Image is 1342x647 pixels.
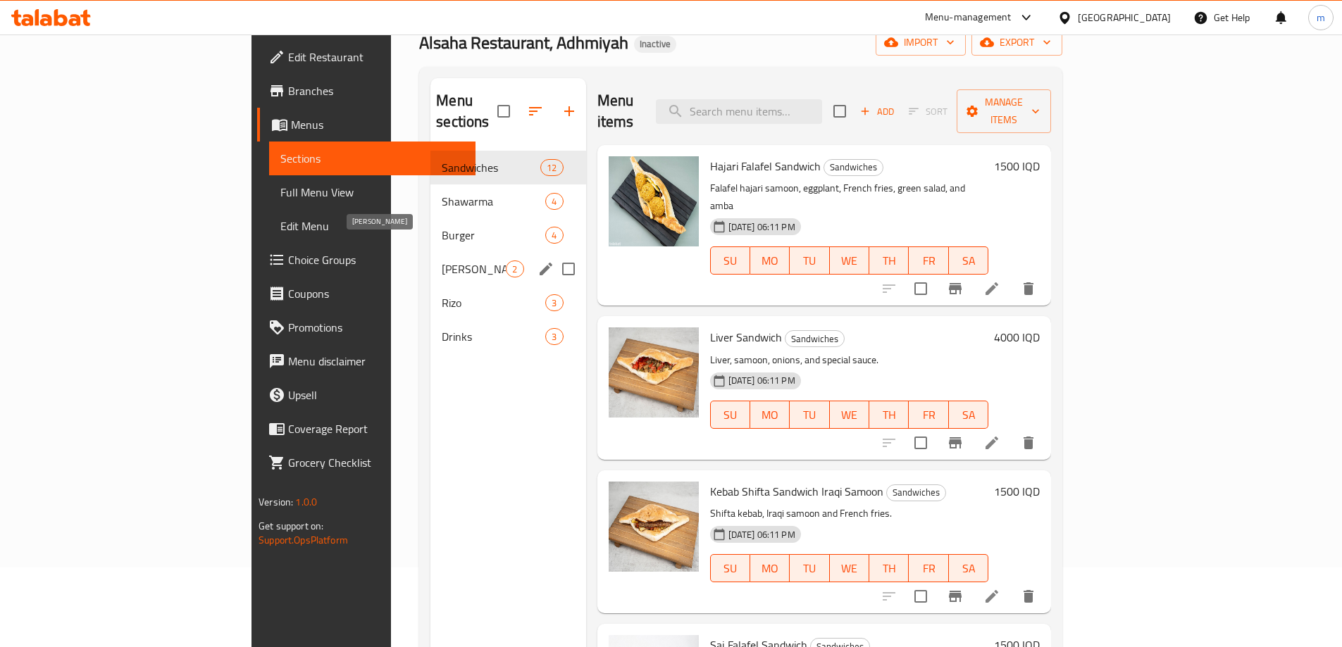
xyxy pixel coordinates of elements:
[609,156,699,246] img: Hajari Falafel Sandwich
[288,353,464,370] span: Menu disclaimer
[257,108,476,142] a: Menus
[545,193,563,210] div: items
[710,246,750,275] button: SU
[430,184,585,218] div: Shawarma4
[994,327,1040,347] h6: 4000 IQD
[489,96,518,126] span: Select all sections
[609,482,699,572] img: Kebab Shifta Sandwich Iraqi Samoon
[900,101,957,123] span: Select section first
[442,159,540,176] span: Sandwiches
[756,251,784,271] span: MO
[955,251,983,271] span: SA
[875,405,903,425] span: TH
[875,251,903,271] span: TH
[723,220,801,234] span: [DATE] 06:11 PM
[430,320,585,353] div: Drinks3
[887,34,955,51] span: import
[938,272,972,306] button: Branch-specific-item
[257,40,476,74] a: Edit Restaurant
[795,405,824,425] span: TU
[280,150,464,167] span: Sections
[257,74,476,108] a: Branches
[750,401,790,429] button: MO
[430,151,585,184] div: Sandwiches12
[983,34,1051,51] span: export
[869,401,909,429] button: TH
[269,175,476,209] a: Full Menu View
[750,554,790,582] button: MO
[869,246,909,275] button: TH
[994,156,1040,176] h6: 1500 IQD
[288,49,464,65] span: Edit Restaurant
[909,554,948,582] button: FR
[257,412,476,446] a: Coverage Report
[257,243,476,277] a: Choice Groups
[288,319,464,336] span: Promotions
[442,328,545,345] span: Drinks
[609,327,699,417] img: Liver Sandwich
[269,142,476,175] a: Sections
[938,426,972,460] button: Branch-specific-item
[830,246,869,275] button: WE
[257,310,476,344] a: Promotions
[419,27,628,58] span: Alsaha Restaurant, Adhmiyah
[914,558,943,579] span: FR
[430,252,585,286] div: [PERSON_NAME]2edit
[656,99,822,124] input: search
[288,82,464,99] span: Branches
[280,218,464,234] span: Edit Menu
[257,378,476,412] a: Upsell
[257,277,476,310] a: Coupons
[710,156,821,177] span: Hajari Falafel Sandwich
[259,531,348,549] a: Support.OpsPlatform
[835,558,864,579] span: WE
[909,246,948,275] button: FR
[507,263,523,276] span: 2
[906,582,936,611] span: Select to update
[914,405,943,425] span: FR
[906,428,936,458] span: Select to update
[875,558,903,579] span: TH
[518,94,552,128] span: Sort sections
[855,101,900,123] span: Add item
[835,405,864,425] span: WE
[280,184,464,201] span: Full Menu View
[259,517,323,535] span: Get support on:
[535,258,557,279] button: edit
[288,454,464,471] span: Grocery Checklist
[955,558,983,579] span: SA
[785,330,845,347] div: Sandwiches
[288,420,464,437] span: Coverage Report
[546,296,562,310] span: 3
[552,94,586,128] button: Add section
[971,30,1062,56] button: export
[1078,10,1171,25] div: [GEOGRAPHIC_DATA]
[288,285,464,302] span: Coupons
[756,558,784,579] span: MO
[1317,10,1325,25] span: m
[716,251,745,271] span: SU
[957,89,1051,133] button: Manage items
[545,294,563,311] div: items
[716,405,745,425] span: SU
[710,481,883,502] span: Kebab Shifta Sandwich Iraqi Samoon
[710,505,989,522] p: Shifta kebab, Iraqi samoon and French fries.
[710,180,989,215] p: Falafel hajari samoon, eggplant, French fries, green salad, and amba
[442,193,545,210] span: Shawarma
[983,434,1000,451] a: Edit menu item
[545,328,563,345] div: items
[546,229,562,242] span: 4
[938,579,972,613] button: Branch-specific-item
[906,274,936,303] span: Select to update
[825,96,855,126] span: Select section
[855,101,900,123] button: Add
[442,294,545,311] div: Rizo
[824,159,883,176] div: Sandwiches
[430,218,585,252] div: Burger4
[830,401,869,429] button: WE
[750,246,790,275] button: MO
[790,554,829,582] button: TU
[288,251,464,268] span: Choice Groups
[830,554,869,582] button: WE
